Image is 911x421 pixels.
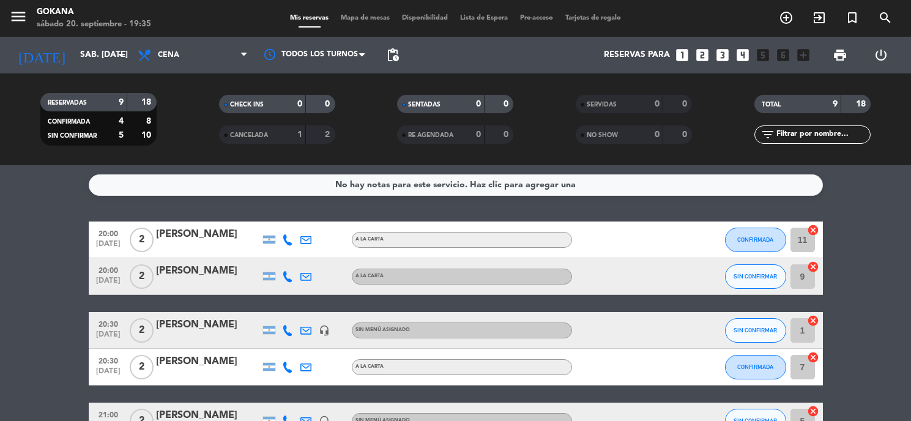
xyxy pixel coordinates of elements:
[874,48,888,62] i: power_settings_new
[130,264,154,289] span: 2
[807,315,819,327] i: cancel
[119,131,124,140] strong: 5
[355,237,384,242] span: A LA CARTA
[476,100,481,108] strong: 0
[335,15,396,21] span: Mapa de mesas
[37,18,151,31] div: sábado 20. septiembre - 19:35
[93,226,124,240] span: 20:00
[454,15,514,21] span: Lista de Espera
[48,100,87,106] span: RESERVADAS
[878,10,893,25] i: search
[141,98,154,106] strong: 18
[355,274,384,278] span: A LA CARTA
[655,100,660,108] strong: 0
[146,117,154,125] strong: 8
[587,102,617,108] span: SERVIDAS
[674,47,690,63] i: looks_one
[715,47,731,63] i: looks_3
[48,119,90,125] span: CONFIRMADA
[408,102,441,108] span: SENTADAS
[93,367,124,381] span: [DATE]
[861,37,902,73] div: LOG OUT
[9,7,28,30] button: menu
[682,100,690,108] strong: 0
[325,100,332,108] strong: 0
[48,133,97,139] span: SIN CONFIRMAR
[355,327,410,332] span: Sin menú asignado
[130,318,154,343] span: 2
[737,363,773,370] span: CONFIRMADA
[319,325,330,336] i: headset_mic
[335,178,576,192] div: No hay notas para este servicio. Haz clic para agregar una
[156,317,260,333] div: [PERSON_NAME]
[93,240,124,254] span: [DATE]
[762,102,781,108] span: TOTAL
[408,132,453,138] span: RE AGENDADA
[37,6,151,18] div: GOKANA
[297,100,302,108] strong: 0
[297,130,302,139] strong: 1
[504,130,511,139] strong: 0
[812,10,827,25] i: exit_to_app
[845,10,860,25] i: turned_in_not
[504,100,511,108] strong: 0
[156,354,260,370] div: [PERSON_NAME]
[230,132,268,138] span: CANCELADA
[93,316,124,330] span: 20:30
[737,236,773,243] span: CONFIRMADA
[775,47,791,63] i: looks_6
[93,353,124,367] span: 20:30
[807,224,819,236] i: cancel
[559,15,627,21] span: Tarjetas de regalo
[119,98,124,106] strong: 9
[725,318,786,343] button: SIN CONFIRMAR
[725,228,786,252] button: CONFIRMADA
[795,47,811,63] i: add_box
[775,128,870,141] input: Filtrar por nombre...
[93,407,124,421] span: 21:00
[682,130,690,139] strong: 0
[119,117,124,125] strong: 4
[604,50,670,60] span: Reservas para
[156,226,260,242] div: [PERSON_NAME]
[514,15,559,21] span: Pre-acceso
[807,351,819,363] i: cancel
[807,261,819,273] i: cancel
[587,132,618,138] span: NO SHOW
[284,15,335,21] span: Mis reservas
[385,48,400,62] span: pending_actions
[755,47,771,63] i: looks_5
[476,130,481,139] strong: 0
[725,264,786,289] button: SIN CONFIRMAR
[355,364,384,369] span: A LA CARTA
[9,7,28,26] i: menu
[9,42,74,69] i: [DATE]
[93,330,124,345] span: [DATE]
[130,228,154,252] span: 2
[93,263,124,277] span: 20:00
[734,327,777,333] span: SIN CONFIRMAR
[396,15,454,21] span: Disponibilidad
[779,10,794,25] i: add_circle_outline
[93,277,124,291] span: [DATE]
[856,100,868,108] strong: 18
[807,405,819,417] i: cancel
[141,131,154,140] strong: 10
[694,47,710,63] i: looks_two
[760,127,775,142] i: filter_list
[156,263,260,279] div: [PERSON_NAME]
[725,355,786,379] button: CONFIRMADA
[230,102,264,108] span: CHECK INS
[734,273,777,280] span: SIN CONFIRMAR
[130,355,154,379] span: 2
[655,130,660,139] strong: 0
[833,48,847,62] span: print
[833,100,838,108] strong: 9
[114,48,128,62] i: arrow_drop_down
[158,51,179,59] span: Cena
[325,130,332,139] strong: 2
[735,47,751,63] i: looks_4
